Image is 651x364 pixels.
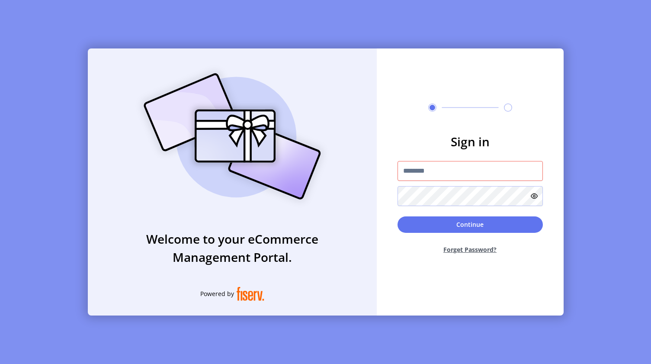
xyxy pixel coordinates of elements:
button: Continue [398,216,543,233]
h3: Sign in [398,132,543,151]
h3: Welcome to your eCommerce Management Portal. [88,230,377,266]
button: Forget Password? [398,238,543,261]
img: card_Illustration.svg [131,64,334,209]
span: Powered by [200,289,234,298]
